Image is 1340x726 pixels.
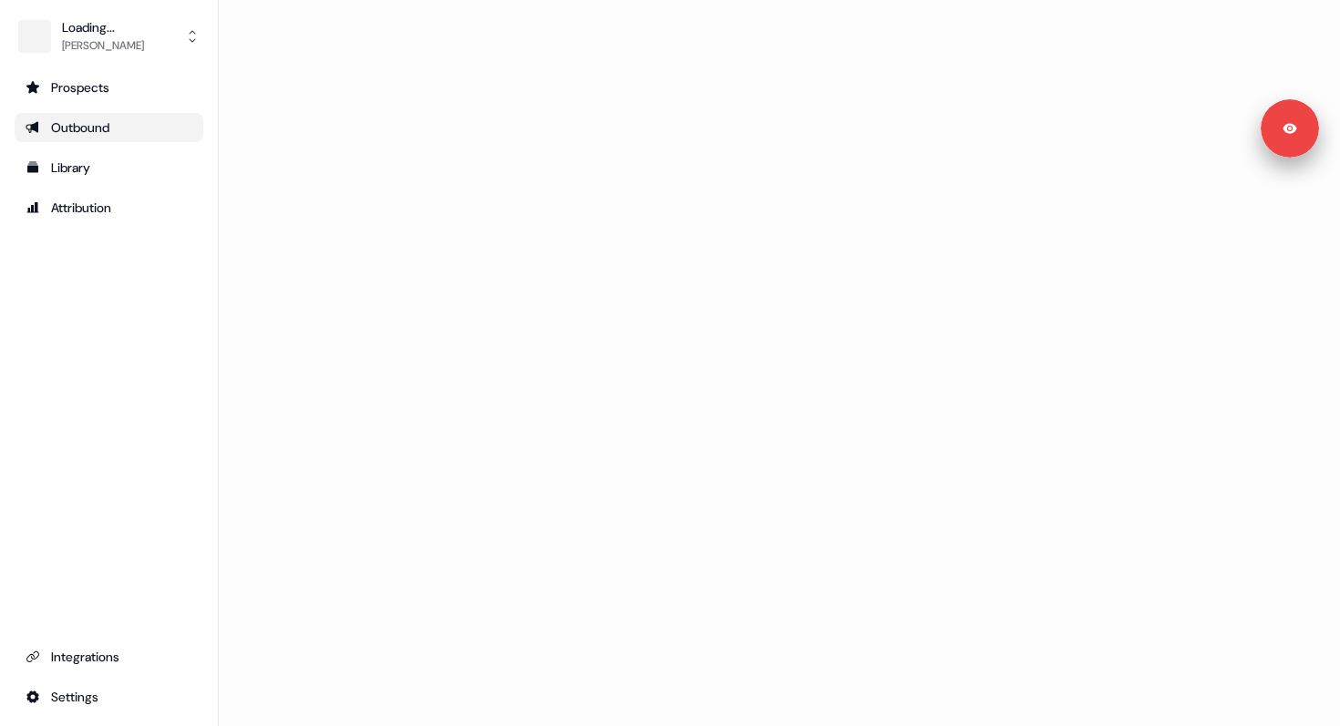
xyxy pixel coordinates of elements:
[15,15,203,58] button: Loading...[PERSON_NAME]
[15,113,203,142] a: Go to outbound experience
[15,642,203,671] a: Go to integrations
[15,153,203,182] a: Go to templates
[15,193,203,222] a: Go to attribution
[26,199,192,217] div: Attribution
[26,688,192,706] div: Settings
[62,36,144,55] div: [PERSON_NAME]
[26,118,192,137] div: Outbound
[26,648,192,666] div: Integrations
[15,682,203,711] a: Go to integrations
[15,73,203,102] a: Go to prospects
[26,158,192,177] div: Library
[26,78,192,97] div: Prospects
[62,18,144,36] div: Loading...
